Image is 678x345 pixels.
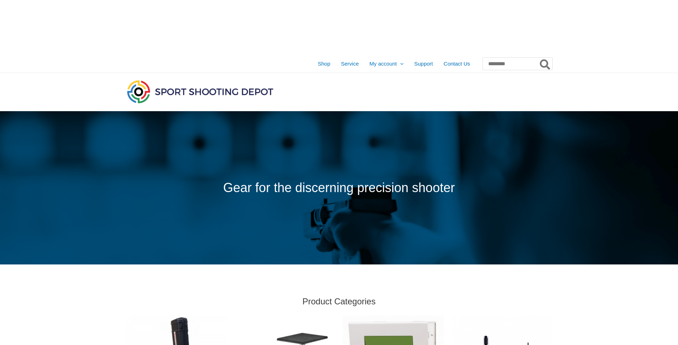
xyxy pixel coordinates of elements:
[125,78,275,105] img: Sport Shooting Depot
[318,55,330,73] span: Shop
[414,55,433,73] span: Support
[438,55,475,73] a: Contact Us
[409,55,438,73] a: Support
[364,55,409,73] a: My accountMenu Toggle
[312,55,335,73] a: Shop
[125,176,553,200] p: Gear for the discerning precision shooter
[341,55,359,73] span: Service
[336,55,364,73] a: Service
[312,55,475,73] nav: Primary Site Navigation
[444,55,470,73] span: Contact Us
[397,55,403,73] span: Menu Toggle
[370,55,397,73] span: My account
[538,58,552,70] button: Search
[125,296,553,307] h2: Product Categories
